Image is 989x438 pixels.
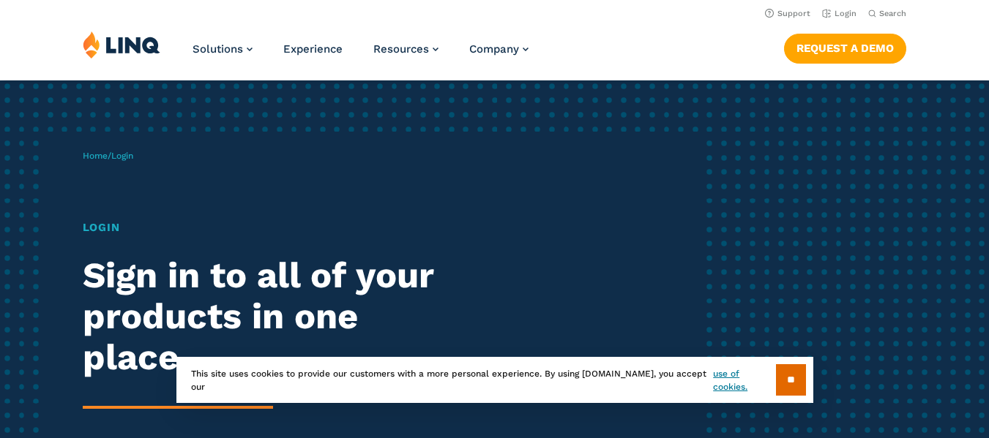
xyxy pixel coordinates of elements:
[868,8,906,19] button: Open Search Bar
[784,31,906,63] nav: Button Navigation
[469,42,529,56] a: Company
[176,357,813,403] div: This site uses cookies to provide our customers with a more personal experience. By using [DOMAIN...
[373,42,438,56] a: Resources
[193,31,529,79] nav: Primary Navigation
[879,9,906,18] span: Search
[283,42,343,56] a: Experience
[469,42,519,56] span: Company
[111,151,133,161] span: Login
[765,9,810,18] a: Support
[784,34,906,63] a: Request a Demo
[83,151,108,161] a: Home
[83,151,133,161] span: /
[822,9,856,18] a: Login
[373,42,429,56] span: Resources
[193,42,253,56] a: Solutions
[83,255,464,378] h2: Sign in to all of your products in one place.
[713,367,775,393] a: use of cookies.
[193,42,243,56] span: Solutions
[83,31,160,58] img: LINQ | K‑12 Software
[83,219,464,236] h1: Login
